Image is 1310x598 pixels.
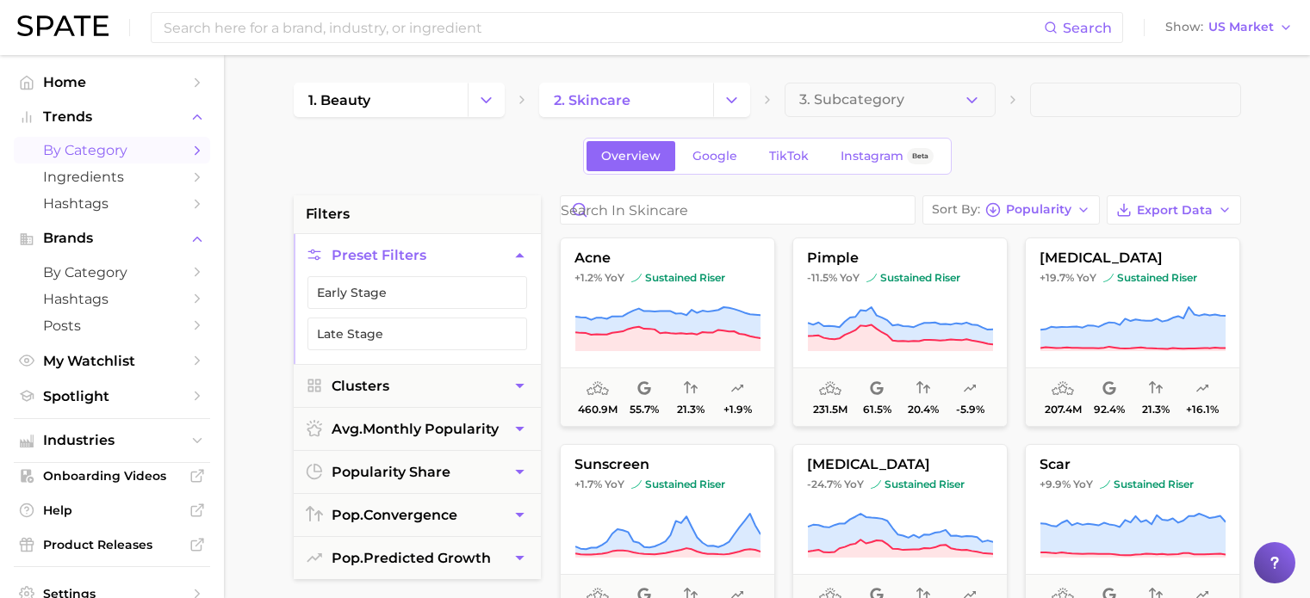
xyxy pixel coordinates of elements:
[43,109,181,125] span: Trends
[43,264,181,281] span: by Category
[871,479,881,490] img: sustained riser
[1044,404,1081,416] span: 207.4m
[637,379,651,399] span: popularity share: Google
[601,149,661,163] span: Overview
[43,195,181,212] span: Hashtags
[1103,271,1197,285] span: sustained riser
[862,404,891,416] span: 61.5%
[1077,271,1096,285] span: YoY
[306,204,350,225] span: filters
[332,464,450,480] span: popularity share
[813,404,847,416] span: 231.5m
[955,404,984,416] span: -5.9%
[14,532,210,558] a: Product Releases
[294,365,541,407] button: Clusters
[871,478,965,491] span: sustained riser
[793,250,1007,266] span: pimple
[916,379,930,399] span: popularity convergence: Low Convergence
[1052,379,1074,399] span: average monthly popularity: Very High Popularity
[294,451,541,493] button: popularity share
[1040,271,1074,284] span: +19.7%
[1165,22,1203,32] span: Show
[793,457,1007,472] span: [MEDICAL_DATA]
[799,92,904,108] span: 3. Subcategory
[43,142,181,158] span: by Category
[1102,379,1116,399] span: popularity share: Google
[1208,22,1274,32] span: US Market
[1073,478,1093,491] span: YoY
[43,317,181,334] span: Posts
[332,507,457,523] span: convergence
[332,507,363,523] abbr: popularity index
[754,141,823,171] a: TikTok
[631,273,642,283] img: sustained riser
[1094,404,1125,416] span: 92.4%
[561,250,774,266] span: acne
[14,383,210,410] a: Spotlight
[723,404,751,416] span: +1.9%
[1137,203,1213,218] span: Export Data
[14,463,210,489] a: Onboarding Videos
[963,379,977,399] span: popularity predicted growth: Very Unlikely
[14,190,210,217] a: Hashtags
[866,271,960,285] span: sustained riser
[14,428,210,453] button: Industries
[162,13,1044,42] input: Search here for a brand, industry, or ingredient
[294,537,541,579] button: pop.predicted growth
[587,379,609,399] span: average monthly popularity: Very High Popularity
[631,479,642,490] img: sustained riser
[1186,404,1219,416] span: +16.1%
[43,537,181,552] span: Product Releases
[43,169,181,185] span: Ingredients
[574,478,602,490] span: +1.7%
[1149,379,1163,399] span: popularity convergence: Low Convergence
[43,502,181,518] span: Help
[14,497,210,523] a: Help
[332,550,363,566] abbr: popularity index
[1025,237,1240,427] button: [MEDICAL_DATA]+19.7% YoYsustained risersustained riser207.4m92.4%21.3%+16.1%
[1026,250,1239,266] span: [MEDICAL_DATA]
[14,225,210,251] button: Brands
[866,273,877,283] img: sustained riser
[631,271,725,285] span: sustained riser
[14,137,210,163] a: by Category
[14,163,210,190] a: Ingredients
[14,69,210,96] a: Home
[587,141,675,171] a: Overview
[677,404,705,416] span: 21.3%
[932,205,980,214] span: Sort By
[713,83,750,117] button: Change Category
[785,83,996,117] button: 3. Subcategory
[561,196,915,224] input: Search in skincare
[1006,205,1071,214] span: Popularity
[605,271,624,285] span: YoY
[631,478,725,491] span: sustained riser
[14,312,210,339] a: Posts
[841,149,903,163] span: Instagram
[684,379,698,399] span: popularity convergence: Low Convergence
[730,379,744,399] span: popularity predicted growth: Uncertain
[332,421,499,437] span: monthly popularity
[1100,479,1110,490] img: sustained riser
[630,404,659,416] span: 55.7%
[294,83,468,117] a: 1. beauty
[840,271,860,285] span: YoY
[294,494,541,536] button: pop.convergence
[769,149,809,163] span: TikTok
[43,231,181,246] span: Brands
[1100,478,1194,491] span: sustained riser
[43,433,181,448] span: Industries
[468,83,505,117] button: Change Category
[1103,273,1114,283] img: sustained riser
[43,468,181,484] span: Onboarding Videos
[332,421,363,437] abbr: average
[578,404,618,416] span: 460.9m
[1040,478,1071,490] span: +9.9%
[561,457,774,472] span: sunscreen
[908,404,939,416] span: 20.4%
[560,237,775,427] button: acne+1.2% YoYsustained risersustained riser460.9m55.7%21.3%+1.9%
[1142,404,1170,416] span: 21.3%
[792,237,1008,427] button: pimple-11.5% YoYsustained risersustained riser231.5m61.5%20.4%-5.9%
[678,141,752,171] a: Google
[43,74,181,90] span: Home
